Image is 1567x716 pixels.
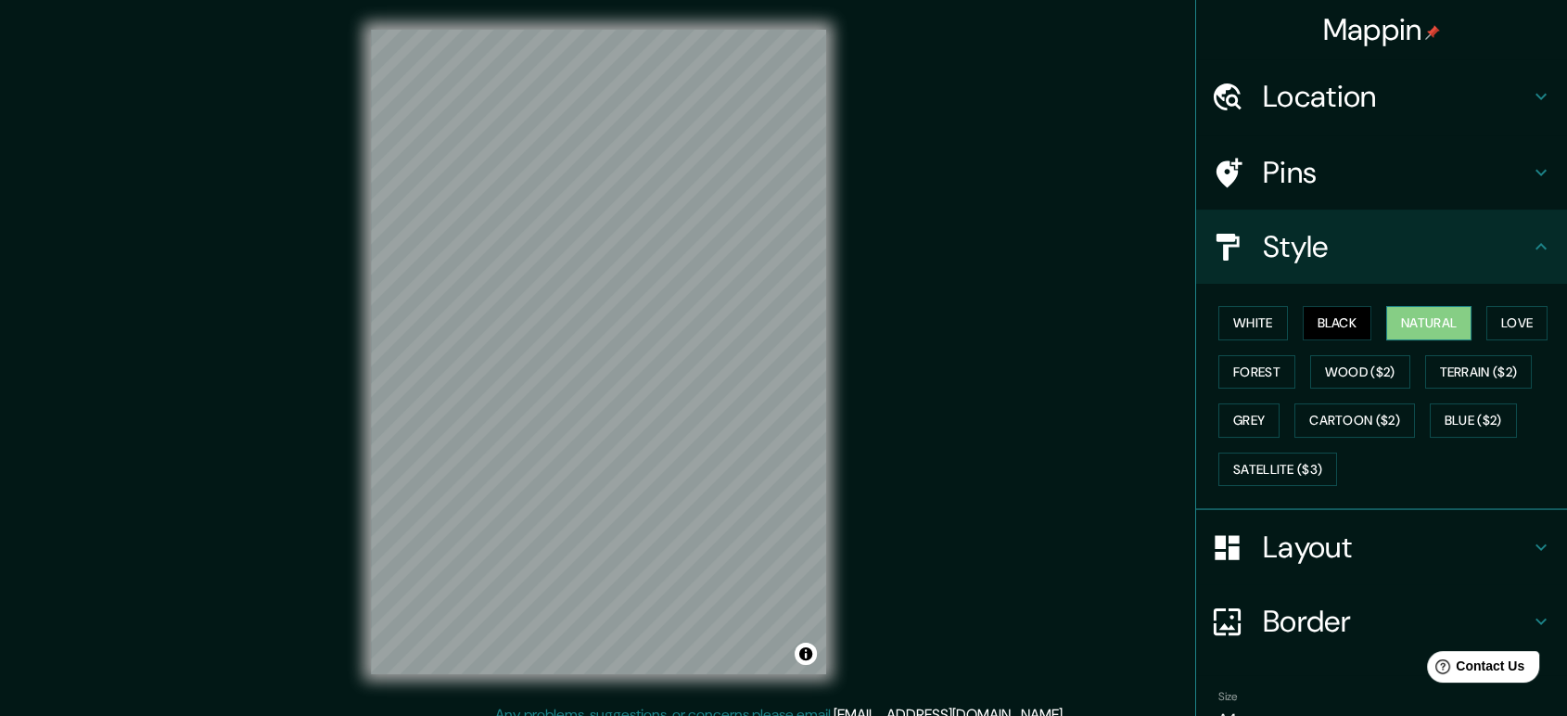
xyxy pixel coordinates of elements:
[1486,306,1548,340] button: Love
[371,30,826,674] canvas: Map
[1218,689,1238,705] label: Size
[1263,603,1530,640] h4: Border
[1303,306,1372,340] button: Black
[1425,355,1533,390] button: Terrain ($2)
[1263,529,1530,566] h4: Layout
[1218,355,1295,390] button: Forest
[1425,25,1440,40] img: pin-icon.png
[1294,403,1415,438] button: Cartoon ($2)
[1196,135,1567,210] div: Pins
[1263,154,1530,191] h4: Pins
[1218,306,1288,340] button: White
[1218,403,1280,438] button: Grey
[1196,59,1567,134] div: Location
[1310,355,1410,390] button: Wood ($2)
[1196,510,1567,584] div: Layout
[1323,11,1441,48] h4: Mappin
[1430,403,1517,438] button: Blue ($2)
[1402,644,1547,696] iframe: Help widget launcher
[1196,584,1567,658] div: Border
[1263,78,1530,115] h4: Location
[1218,453,1337,487] button: Satellite ($3)
[1263,228,1530,265] h4: Style
[1386,306,1471,340] button: Natural
[795,643,817,665] button: Toggle attribution
[1196,210,1567,284] div: Style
